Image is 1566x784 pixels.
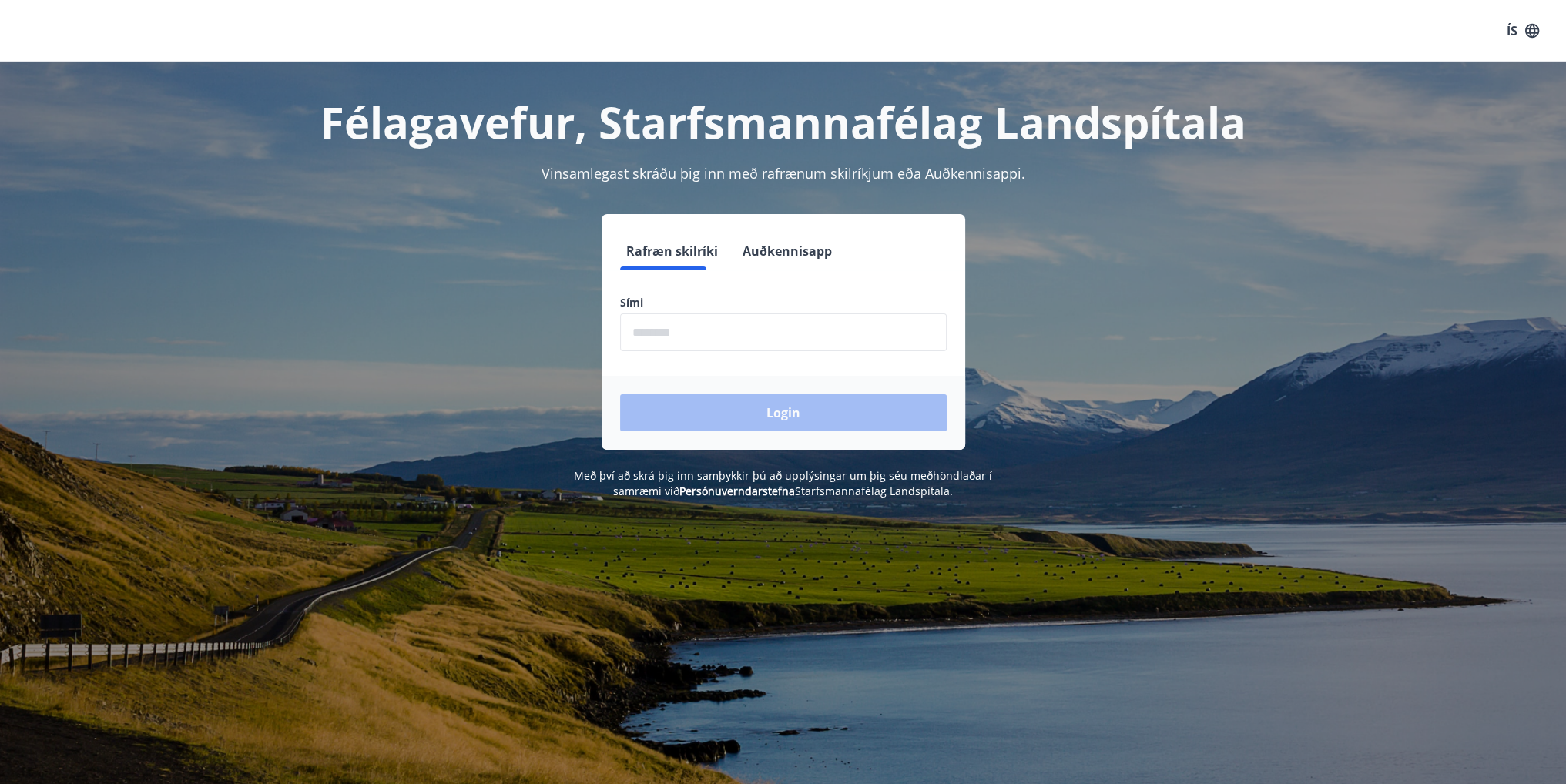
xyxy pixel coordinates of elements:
[247,92,1320,151] h1: Félagavefur, Starfsmannafélag Landspítala
[542,164,1025,183] span: Vinsamlegast skráðu þig inn með rafrænum skilríkjum eða Auðkennisappi.
[620,295,947,310] label: Sími
[574,468,992,498] span: Með því að skrá þig inn samþykkir þú að upplýsingar um þig séu meðhöndlaðar í samræmi við Starfsm...
[679,484,795,498] a: Persónuverndarstefna
[1498,17,1548,45] button: ÍS
[736,233,838,270] button: Auðkennisapp
[620,233,724,270] button: Rafræn skilríki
